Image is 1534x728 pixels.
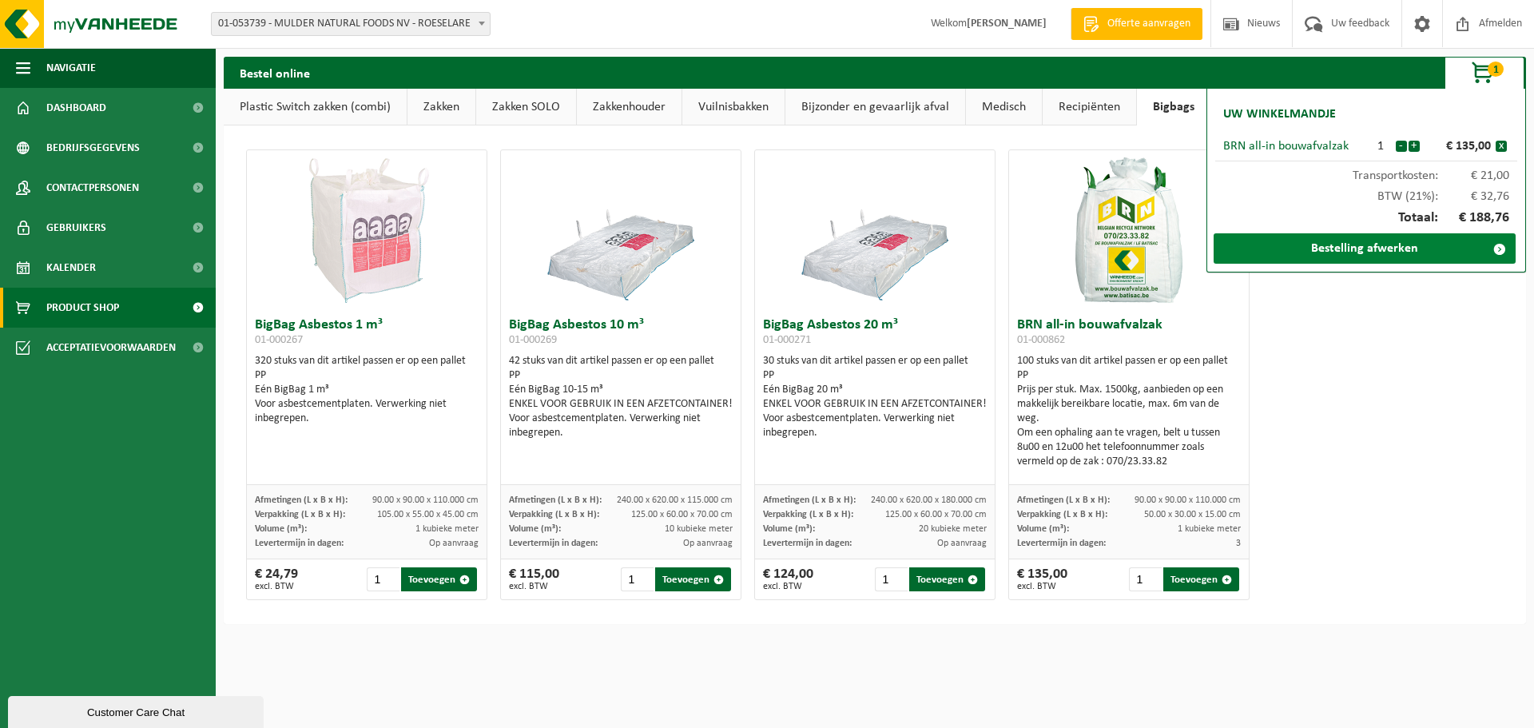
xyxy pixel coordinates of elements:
a: Zakken [407,89,475,125]
span: Op aanvraag [937,539,987,548]
span: Volume (m³): [1017,524,1069,534]
button: Toevoegen [1163,567,1239,591]
span: € 188,76 [1438,211,1510,225]
iframe: chat widget [8,693,267,728]
span: Volume (m³): [255,524,307,534]
div: € 24,79 [255,567,298,591]
button: Toevoegen [401,567,477,591]
h3: BigBag Asbestos 20 m³ [763,318,987,350]
input: 1 [875,567,908,591]
h3: BigBag Asbestos 1 m³ [255,318,479,350]
h3: BRN all-in bouwafvalzak [1017,318,1241,350]
span: Kalender [46,248,96,288]
span: Volume (m³): [763,524,815,534]
span: 240.00 x 620.00 x 115.000 cm [617,495,733,505]
span: Offerte aanvragen [1103,16,1194,32]
span: 1 kubieke meter [415,524,479,534]
span: Gebruikers [46,208,106,248]
span: 01-000269 [509,334,557,346]
span: 1 [1488,62,1504,77]
div: € 124,00 [763,567,813,591]
a: Medisch [966,89,1042,125]
span: Verpakking (L x B x H): [509,510,599,519]
div: 320 stuks van dit artikel passen er op een pallet [255,354,479,426]
a: Zakkenhouder [577,89,682,125]
a: Zakken SOLO [476,89,576,125]
span: Navigatie [46,48,96,88]
span: Volume (m³): [509,524,561,534]
span: 90.00 x 90.00 x 110.000 cm [1135,495,1241,505]
span: Acceptatievoorwaarden [46,328,176,368]
input: 1 [621,567,654,591]
div: PP [1017,368,1241,383]
h3: BigBag Asbestos 10 m³ [509,318,733,350]
img: 01-000267 [287,150,447,310]
span: € 21,00 [1438,169,1510,182]
div: Prijs per stuk. Max. 1500kg, aanbieden op een makkelijk bereikbare locatie, max. 6m van de weg. [1017,383,1241,426]
span: Verpakking (L x B x H): [1017,510,1107,519]
span: 50.00 x 30.00 x 15.00 cm [1144,510,1241,519]
span: Levertermijn in dagen: [1017,539,1106,548]
button: x [1496,141,1507,152]
div: Om een ophaling aan te vragen, belt u tussen 8u00 en 12u00 het telefoonnummer zoals vermeld op de... [1017,426,1241,469]
div: € 135,00 [1424,140,1496,153]
a: Bijzonder en gevaarlijk afval [785,89,965,125]
h2: Uw winkelmandje [1215,97,1344,132]
span: excl. BTW [255,582,298,591]
a: Offerte aanvragen [1071,8,1202,40]
span: Levertermijn in dagen: [763,539,852,548]
a: Vuilnisbakken [682,89,785,125]
a: Plastic Switch zakken (combi) [224,89,407,125]
img: 01-000271 [795,150,955,310]
span: 3 [1236,539,1241,548]
button: 1 [1445,57,1524,89]
button: Toevoegen [655,567,731,591]
span: Afmetingen (L x B x H): [509,495,602,505]
span: Levertermijn in dagen: [509,539,598,548]
span: Op aanvraag [429,539,479,548]
div: ENKEL VOOR GEBRUIK IN EEN AFZETCONTAINER! Voor asbestcementplaten. Verwerking niet inbegrepen. [763,397,987,440]
span: Bedrijfsgegevens [46,128,140,168]
span: Op aanvraag [683,539,733,548]
div: 42 stuks van dit artikel passen er op een pallet [509,354,733,440]
span: 01-000271 [763,334,811,346]
span: 01-053739 - MULDER NATURAL FOODS NV - ROESELARE [212,13,490,35]
div: 1 [1366,140,1395,153]
span: 20 kubieke meter [919,524,987,534]
span: 1 kubieke meter [1178,524,1241,534]
button: Toevoegen [909,567,985,591]
a: Bigbags [1137,89,1210,125]
div: PP [763,368,987,383]
span: Verpakking (L x B x H): [763,510,853,519]
strong: [PERSON_NAME] [967,18,1047,30]
span: 125.00 x 60.00 x 70.00 cm [885,510,987,519]
span: Verpakking (L x B x H): [255,510,345,519]
span: excl. BTW [509,582,559,591]
div: Totaal: [1215,203,1517,233]
div: 100 stuks van dit artikel passen er op een pallet [1017,354,1241,469]
span: Levertermijn in dagen: [255,539,344,548]
div: Eén BigBag 1 m³ [255,383,479,397]
div: Transportkosten: [1215,161,1517,182]
div: BRN all-in bouwafvalzak [1223,140,1366,153]
div: Voor asbestcementplaten. Verwerking niet inbegrepen. [255,397,479,426]
div: 30 stuks van dit artikel passen er op een pallet [763,354,987,440]
span: Afmetingen (L x B x H): [1017,495,1110,505]
h2: Bestel online [224,57,326,88]
span: 01-000267 [255,334,303,346]
span: € 32,76 [1438,190,1510,203]
span: Product Shop [46,288,119,328]
div: € 135,00 [1017,567,1067,591]
button: - [1396,141,1407,152]
div: ENKEL VOOR GEBRUIK IN EEN AFZETCONTAINER! Voor asbestcementplaten. Verwerking niet inbegrepen. [509,397,733,440]
img: 01-000862 [1049,150,1209,310]
div: Eén BigBag 10-15 m³ [509,383,733,397]
span: 125.00 x 60.00 x 70.00 cm [631,510,733,519]
span: 90.00 x 90.00 x 110.000 cm [372,495,479,505]
a: Recipiënten [1043,89,1136,125]
span: Dashboard [46,88,106,128]
input: 1 [367,567,399,591]
img: 01-000269 [541,150,701,310]
span: excl. BTW [763,582,813,591]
